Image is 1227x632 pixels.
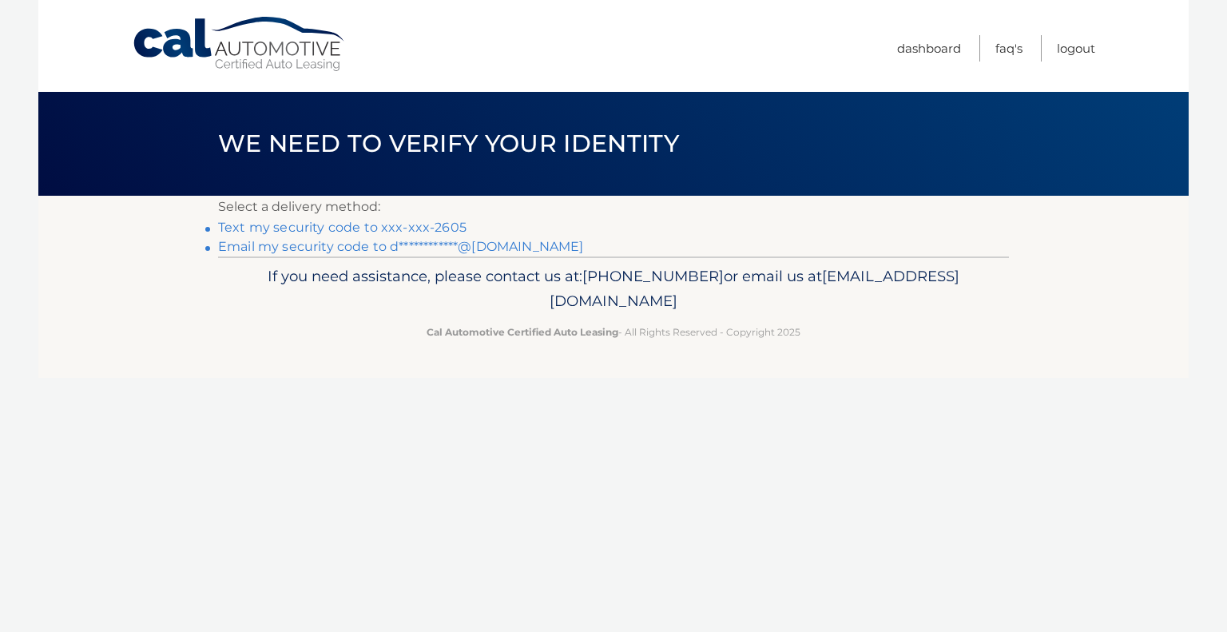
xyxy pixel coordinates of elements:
[218,220,467,235] a: Text my security code to xxx-xxx-2605
[897,35,961,62] a: Dashboard
[1057,35,1095,62] a: Logout
[228,324,999,340] p: - All Rights Reserved - Copyright 2025
[132,16,347,73] a: Cal Automotive
[228,264,999,315] p: If you need assistance, please contact us at: or email us at
[427,326,618,338] strong: Cal Automotive Certified Auto Leasing
[582,267,724,285] span: [PHONE_NUMBER]
[995,35,1022,62] a: FAQ's
[218,129,679,158] span: We need to verify your identity
[218,196,1009,218] p: Select a delivery method:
